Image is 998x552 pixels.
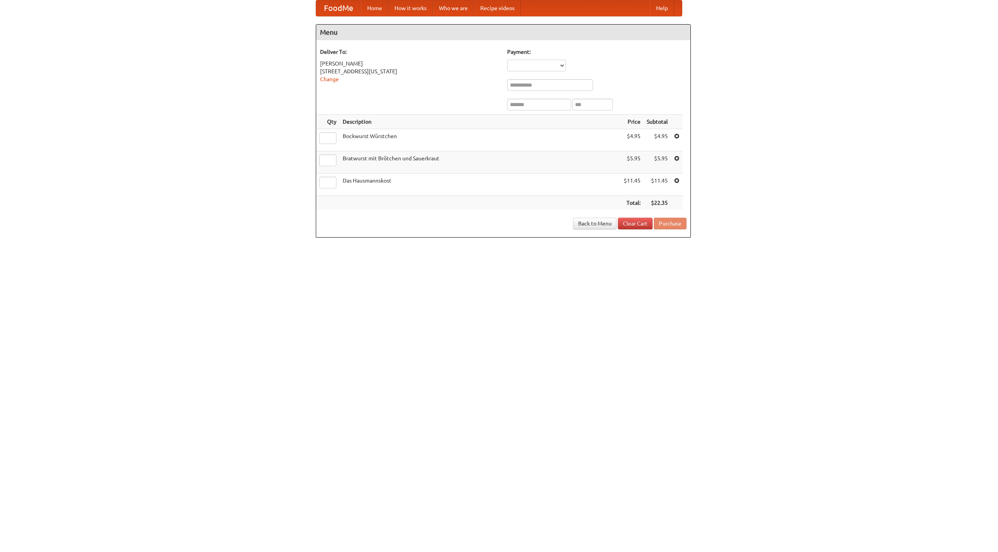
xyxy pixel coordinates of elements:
[320,48,499,56] h5: Deliver To:
[644,129,671,151] td: $4.95
[340,151,621,174] td: Bratwurst mit Brötchen und Sauerkraut
[618,218,653,229] a: Clear Cart
[388,0,433,16] a: How it works
[644,115,671,129] th: Subtotal
[340,129,621,151] td: Bockwurst Würstchen
[573,218,617,229] a: Back to Menu
[316,0,361,16] a: FoodMe
[621,174,644,196] td: $11.45
[320,60,499,67] div: [PERSON_NAME]
[320,67,499,75] div: [STREET_ADDRESS][US_STATE]
[621,151,644,174] td: $5.95
[621,129,644,151] td: $4.95
[433,0,474,16] a: Who we are
[361,0,388,16] a: Home
[340,115,621,129] th: Description
[644,196,671,210] th: $22.35
[621,115,644,129] th: Price
[316,115,340,129] th: Qty
[644,151,671,174] td: $5.95
[340,174,621,196] td: Das Hausmannskost
[654,218,687,229] button: Purchase
[316,25,690,40] h4: Menu
[474,0,521,16] a: Recipe videos
[320,76,339,82] a: Change
[621,196,644,210] th: Total:
[650,0,674,16] a: Help
[507,48,687,56] h5: Payment:
[644,174,671,196] td: $11.45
